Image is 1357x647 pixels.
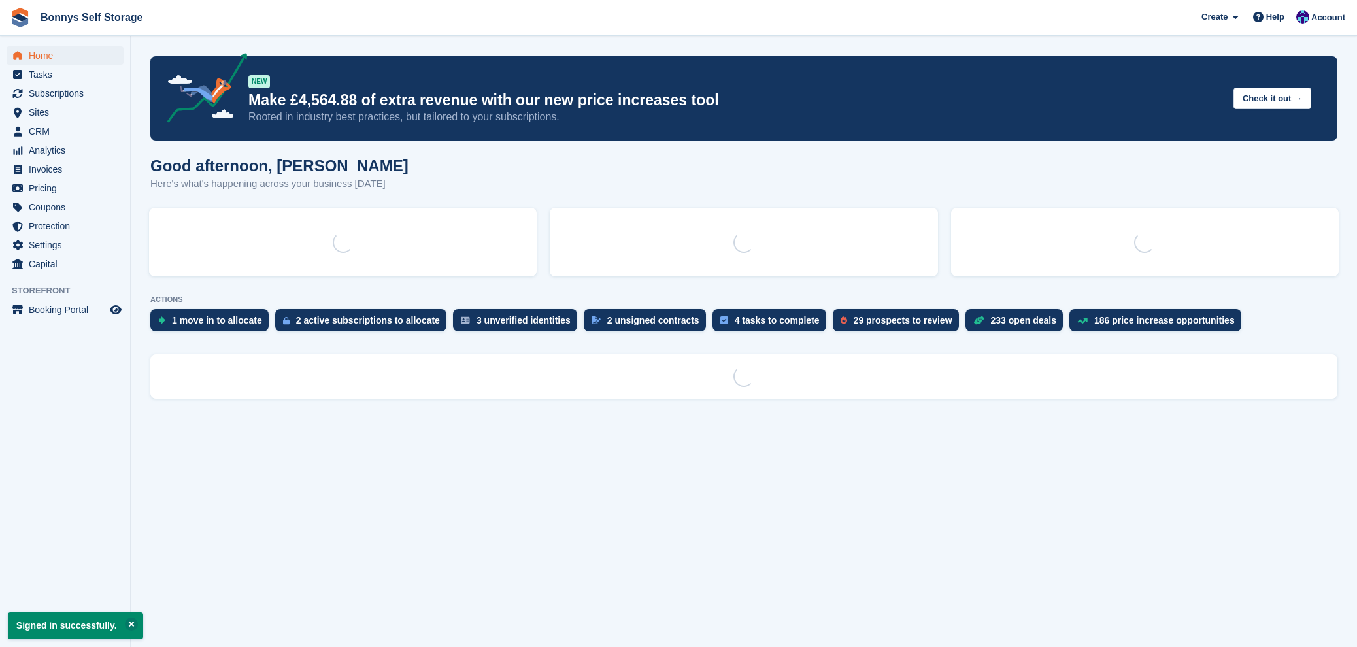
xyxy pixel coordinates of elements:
a: Preview store [108,302,124,318]
span: Pricing [29,179,107,197]
img: active_subscription_to_allocate_icon-d502201f5373d7db506a760aba3b589e785aa758c864c3986d89f69b8ff3... [283,316,290,325]
a: menu [7,217,124,235]
div: 2 active subscriptions to allocate [296,315,440,325]
a: 29 prospects to review [833,309,965,338]
img: price_increase_opportunities-93ffe204e8149a01c8c9dc8f82e8f89637d9d84a8eef4429ea346261dce0b2c0.svg [1077,318,1088,323]
p: Make £4,564.88 of extra revenue with our new price increases tool [248,91,1223,110]
h1: Good afternoon, [PERSON_NAME] [150,157,409,174]
span: Protection [29,217,107,235]
div: 233 open deals [991,315,1056,325]
a: 186 price increase opportunities [1069,309,1248,338]
p: ACTIONS [150,295,1337,304]
a: 3 unverified identities [453,309,584,338]
span: Tasks [29,65,107,84]
a: menu [7,122,124,141]
span: Subscriptions [29,84,107,103]
img: task-75834270c22a3079a89374b754ae025e5fb1db73e45f91037f5363f120a921f8.svg [720,316,728,324]
img: contract_signature_icon-13c848040528278c33f63329250d36e43548de30e8caae1d1a13099fd9432cc5.svg [592,316,601,324]
span: CRM [29,122,107,141]
a: menu [7,160,124,178]
span: Account [1311,11,1345,24]
img: prospect-51fa495bee0391a8d652442698ab0144808aea92771e9ea1ae160a38d050c398.svg [841,316,847,324]
span: Storefront [12,284,130,297]
img: verify_identity-adf6edd0f0f0b5bbfe63781bf79b02c33cf7c696d77639b501bdc392416b5a36.svg [461,316,470,324]
div: 3 unverified identities [477,315,571,325]
p: Rooted in industry best practices, but tailored to your subscriptions. [248,110,1223,124]
span: Help [1266,10,1284,24]
span: Booking Portal [29,301,107,319]
span: Analytics [29,141,107,159]
span: Create [1201,10,1228,24]
div: 4 tasks to complete [735,315,820,325]
img: price-adjustments-announcement-icon-8257ccfd72463d97f412b2fc003d46551f7dbcb40ab6d574587a9cd5c0d94... [156,53,248,127]
div: NEW [248,75,270,88]
a: Bonnys Self Storage [35,7,148,28]
a: menu [7,255,124,273]
span: Home [29,46,107,65]
img: move_ins_to_allocate_icon-fdf77a2bb77ea45bf5b3d319d69a93e2d87916cf1d5bf7949dd705db3b84f3ca.svg [158,316,165,324]
span: Capital [29,255,107,273]
a: 2 active subscriptions to allocate [275,309,453,338]
img: stora-icon-8386f47178a22dfd0bd8f6a31ec36ba5ce8667c1dd55bd0f319d3a0aa187defe.svg [10,8,30,27]
span: Sites [29,103,107,122]
a: 4 tasks to complete [712,309,833,338]
a: menu [7,301,124,319]
div: 29 prospects to review [854,315,952,325]
a: menu [7,198,124,216]
a: menu [7,65,124,84]
p: Here's what's happening across your business [DATE] [150,176,409,191]
a: menu [7,179,124,197]
span: Settings [29,236,107,254]
a: 1 move in to allocate [150,309,275,338]
span: Coupons [29,198,107,216]
a: menu [7,46,124,65]
div: 2 unsigned contracts [607,315,699,325]
button: Check it out → [1233,88,1311,109]
p: Signed in successfully. [8,612,143,639]
a: menu [7,84,124,103]
div: 1 move in to allocate [172,315,262,325]
img: Rebecca Gray [1296,10,1309,24]
span: Invoices [29,160,107,178]
a: 233 open deals [965,309,1069,338]
a: 2 unsigned contracts [584,309,712,338]
a: menu [7,141,124,159]
a: menu [7,103,124,122]
div: 186 price increase opportunities [1094,315,1235,325]
a: menu [7,236,124,254]
img: deal-1b604bf984904fb50ccaf53a9ad4b4a5d6e5aea283cecdc64d6e3604feb123c2.svg [973,316,984,325]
